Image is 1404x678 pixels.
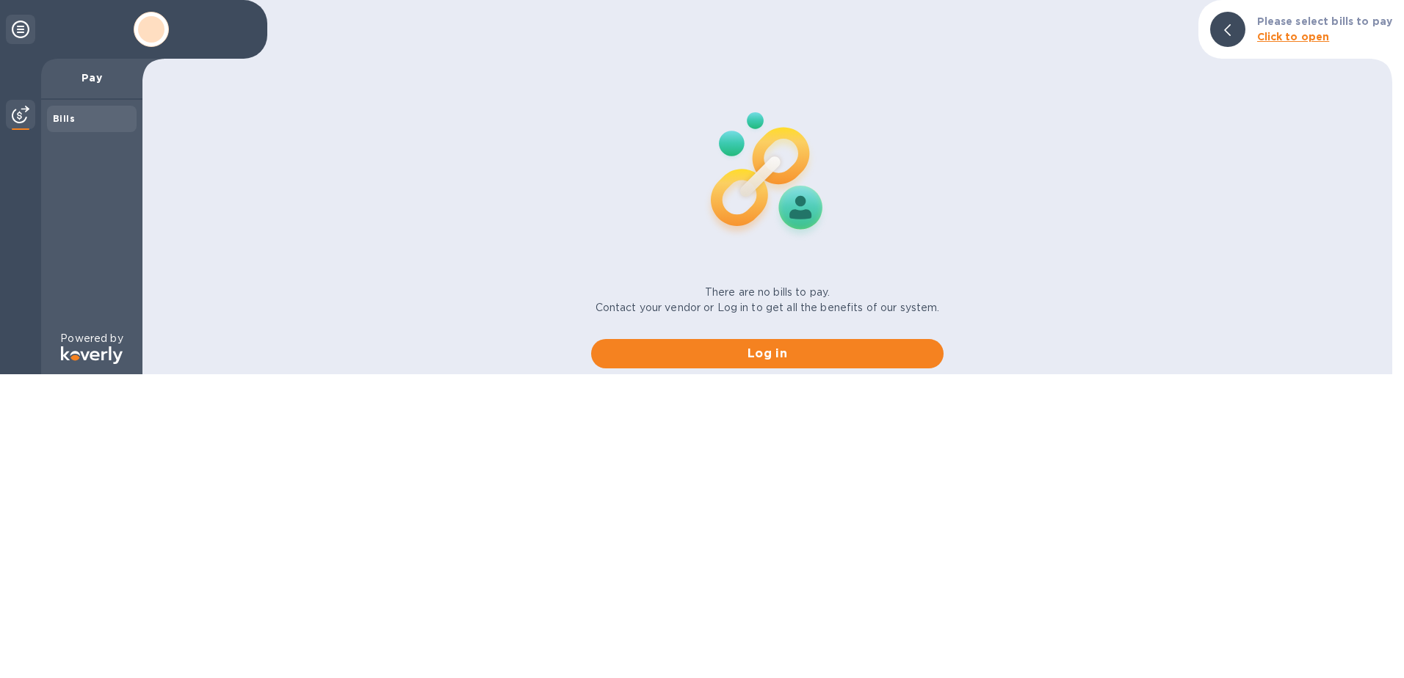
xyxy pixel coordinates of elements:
[61,346,123,364] img: Logo
[603,345,932,362] span: Log in
[596,285,940,316] p: There are no bills to pay. Contact your vendor or Log in to get all the benefits of our system.
[53,70,131,85] p: Pay
[591,339,944,368] button: Log in
[1257,31,1330,43] b: Click to open
[1257,15,1392,27] b: Please select bills to pay
[53,113,75,124] b: Bills
[60,331,123,346] p: Powered by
